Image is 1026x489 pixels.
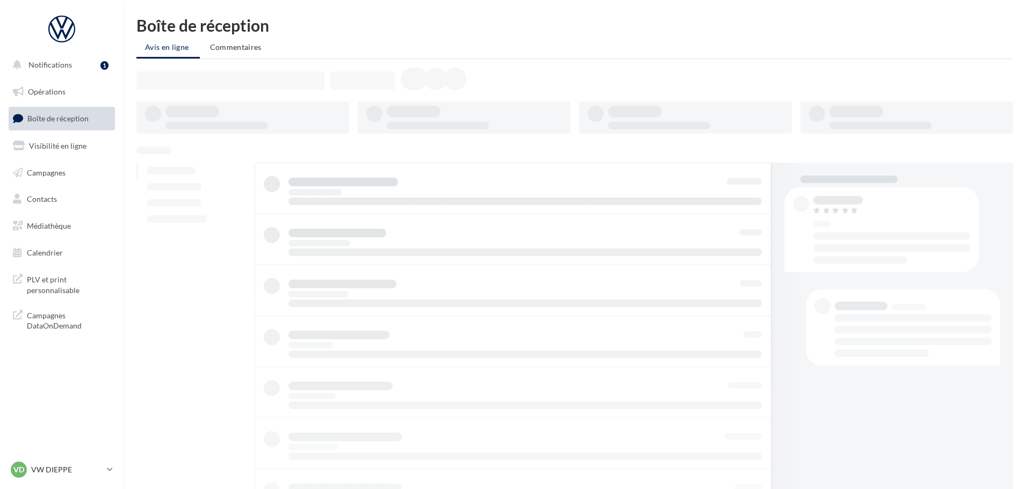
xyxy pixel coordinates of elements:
[27,272,111,295] span: PLV et print personnalisable
[27,167,66,177] span: Campagnes
[6,107,117,130] a: Boîte de réception
[28,60,72,69] span: Notifications
[27,248,63,257] span: Calendrier
[27,308,111,331] span: Campagnes DataOnDemand
[6,304,117,335] a: Campagnes DataOnDemand
[6,215,117,237] a: Médiathèque
[28,87,66,96] span: Opérations
[210,42,262,52] span: Commentaires
[13,464,24,475] span: VD
[6,188,117,210] a: Contacts
[6,54,113,76] button: Notifications 1
[6,81,117,103] a: Opérations
[6,162,117,184] a: Campagnes
[27,114,89,123] span: Boîte de réception
[6,268,117,300] a: PLV et print personnalisable
[9,459,115,480] a: VD VW DIEPPE
[27,221,71,230] span: Médiathèque
[6,242,117,264] a: Calendrier
[29,141,86,150] span: Visibilité en ligne
[100,61,109,70] div: 1
[27,194,57,203] span: Contacts
[136,17,1013,33] div: Boîte de réception
[31,464,103,475] p: VW DIEPPE
[6,135,117,157] a: Visibilité en ligne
